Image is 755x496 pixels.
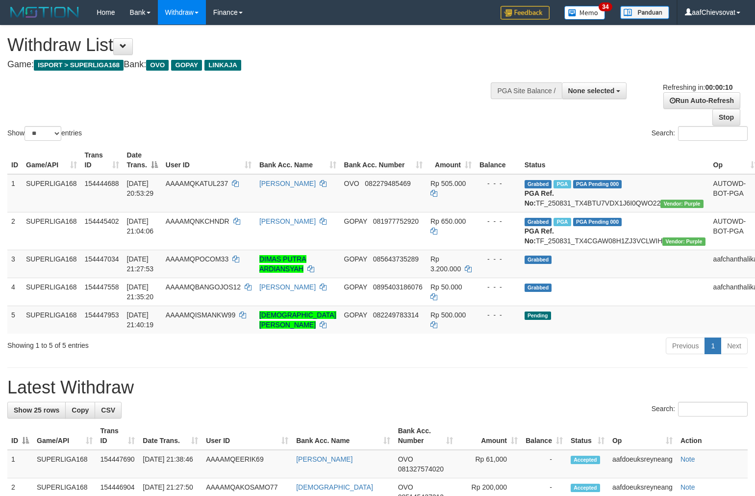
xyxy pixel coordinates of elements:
h4: Game: Bank: [7,60,494,70]
span: Marked by aafsoycanthlai [554,180,571,188]
span: Rp 650.000 [430,217,466,225]
span: Copy 081977752920 to clipboard [373,217,419,225]
span: OVO [398,455,413,463]
span: OVO [398,483,413,491]
span: Show 25 rows [14,406,59,414]
span: Rp 505.000 [430,180,466,187]
a: Show 25 rows [7,402,66,418]
td: 154447690 [97,450,139,478]
span: Accepted [571,484,600,492]
td: aafdoeuksreyneang [608,450,677,478]
th: Status: activate to sort column ascending [567,422,608,450]
th: User ID: activate to sort column ascending [162,146,255,174]
span: GOPAY [171,60,202,71]
th: Op: activate to sort column ascending [608,422,677,450]
td: [DATE] 21:38:46 [139,450,202,478]
th: Amount: activate to sort column ascending [457,422,522,450]
h1: Withdraw List [7,35,494,55]
label: Search: [652,126,748,141]
th: ID [7,146,22,174]
td: SUPERLIGA168 [22,306,81,334]
th: Trans ID: activate to sort column ascending [81,146,123,174]
div: Showing 1 to 5 of 5 entries [7,337,307,350]
a: Next [721,338,748,354]
a: [DEMOGRAPHIC_DATA] [296,483,373,491]
span: Rp 3.200.000 [430,255,461,273]
span: GOPAY [344,311,367,319]
th: Status [521,146,709,174]
label: Search: [652,402,748,417]
span: 154447034 [85,255,119,263]
td: TF_250831_TX4CGAW08H1ZJ3VCLWIH [521,212,709,250]
span: AAAAMQNKCHNDR [166,217,229,225]
img: panduan.png [620,6,669,19]
a: [DEMOGRAPHIC_DATA] [PERSON_NAME] [259,311,336,329]
span: CSV [101,406,115,414]
a: [PERSON_NAME] [259,283,316,291]
a: [PERSON_NAME] [296,455,352,463]
td: SUPERLIGA168 [33,450,97,478]
th: Balance: activate to sort column ascending [522,422,567,450]
span: Marked by aafchhiseyha [554,218,571,226]
span: AAAAMQPOCOM33 [166,255,228,263]
img: Feedback.jpg [501,6,550,20]
th: ID: activate to sort column descending [7,422,33,450]
td: - [522,450,567,478]
th: Date Trans.: activate to sort column ascending [139,422,202,450]
span: 154447558 [85,283,119,291]
h1: Latest Withdraw [7,378,748,397]
span: GOPAY [344,255,367,263]
td: 1 [7,174,22,212]
td: SUPERLIGA168 [22,250,81,278]
th: Bank Acc. Name: activate to sort column ascending [255,146,340,174]
span: Grabbed [525,284,552,292]
th: Date Trans.: activate to sort column descending [123,146,162,174]
span: Rp 500.000 [430,311,466,319]
span: Copy [72,406,89,414]
td: AAAAMQEERIK69 [202,450,292,478]
td: SUPERLIGA168 [22,174,81,212]
a: Note [680,455,695,463]
button: None selected [562,82,627,99]
span: Grabbed [525,180,552,188]
div: - - - [479,179,517,188]
span: [DATE] 21:04:06 [127,217,154,235]
span: Vendor URL: https://trx4.1velocity.biz [660,200,703,208]
span: AAAAMQKATUL237 [166,180,228,187]
th: Game/API: activate to sort column ascending [22,146,81,174]
td: 3 [7,250,22,278]
span: [DATE] 21:27:53 [127,255,154,273]
div: PGA Site Balance / [491,82,561,99]
span: Copy 0895403186076 to clipboard [373,283,423,291]
span: Refreshing in: [663,83,732,91]
span: AAAAMQBANGOJOS12 [166,283,241,291]
b: PGA Ref. No: [525,189,554,207]
td: 5 [7,306,22,334]
th: Amount: activate to sort column ascending [427,146,476,174]
span: OVO [146,60,169,71]
span: Grabbed [525,218,552,226]
td: SUPERLIGA168 [22,212,81,250]
input: Search: [678,126,748,141]
span: GOPAY [344,283,367,291]
span: 34 [599,2,612,11]
span: ISPORT > SUPERLIGA168 [34,60,124,71]
th: Bank Acc. Name: activate to sort column ascending [292,422,394,450]
span: [DATE] 21:35:20 [127,283,154,301]
span: LINKAJA [204,60,241,71]
a: Run Auto-Refresh [663,92,740,109]
span: 154444688 [85,180,119,187]
div: - - - [479,254,517,264]
span: Grabbed [525,256,552,264]
img: MOTION_logo.png [7,5,82,20]
span: Copy 082249783314 to clipboard [373,311,419,319]
span: PGA Pending [573,180,622,188]
th: Action [677,422,748,450]
span: 154447953 [85,311,119,319]
span: None selected [568,87,615,95]
th: Balance [476,146,521,174]
th: Bank Acc. Number: activate to sort column ascending [340,146,427,174]
span: Copy 081327574020 to clipboard [398,465,444,473]
a: 1 [705,338,721,354]
span: Rp 50.000 [430,283,462,291]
